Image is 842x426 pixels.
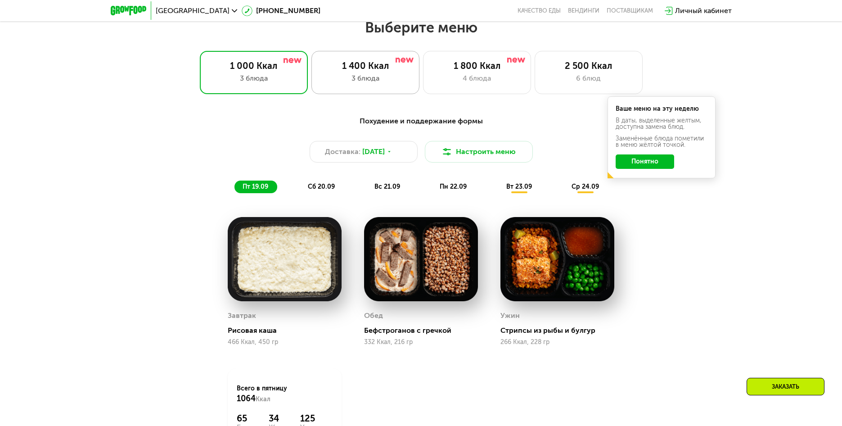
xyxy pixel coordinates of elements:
div: 6 блюд [544,73,633,84]
span: [GEOGRAPHIC_DATA] [156,7,230,14]
div: 1 800 Ккал [432,60,522,71]
div: 266 Ккал, 228 гр [500,339,614,346]
span: Ккал [256,395,270,403]
span: вт 23.09 [506,183,532,190]
span: ср 24.09 [572,183,599,190]
div: 34 [269,413,289,424]
div: Обед [364,309,383,322]
div: Похудение и поддержание формы [155,116,688,127]
div: 1 000 Ккал [209,60,298,71]
div: 4 блюда [432,73,522,84]
span: сб 20.09 [308,183,335,190]
div: 1 400 Ккал [321,60,410,71]
span: Доставка: [325,146,360,157]
div: Ужин [500,309,520,322]
div: Всего в пятницу [237,384,333,404]
div: Бефстроганов с гречкой [364,326,485,335]
div: Заказать [747,378,824,395]
span: вс 21.09 [374,183,400,190]
div: Рисовая каша [228,326,349,335]
div: Завтрак [228,309,256,322]
a: [PHONE_NUMBER] [242,5,320,16]
h2: Выберите меню [29,18,813,36]
div: Стрипсы из рыбы и булгур [500,326,621,335]
span: [DATE] [362,146,385,157]
div: 466 Ккал, 450 гр [228,339,342,346]
div: 2 500 Ккал [544,60,633,71]
div: 3 блюда [321,73,410,84]
a: Качество еды [518,7,561,14]
div: 3 блюда [209,73,298,84]
span: пн 22.09 [440,183,467,190]
button: Настроить меню [425,141,533,163]
div: Заменённые блюда пометили в меню жёлтой точкой. [616,136,707,148]
div: Личный кабинет [675,5,732,16]
span: пт 19.09 [243,183,268,190]
a: Вендинги [568,7,599,14]
div: 332 Ккал, 216 гр [364,339,478,346]
div: 125 [300,413,333,424]
span: 1064 [237,394,256,403]
div: Ваше меню на эту неделю [616,106,707,112]
div: В даты, выделенные желтым, доступна замена блюд. [616,118,707,130]
div: поставщикам [607,7,653,14]
div: 65 [237,413,257,424]
button: Понятно [616,154,674,169]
